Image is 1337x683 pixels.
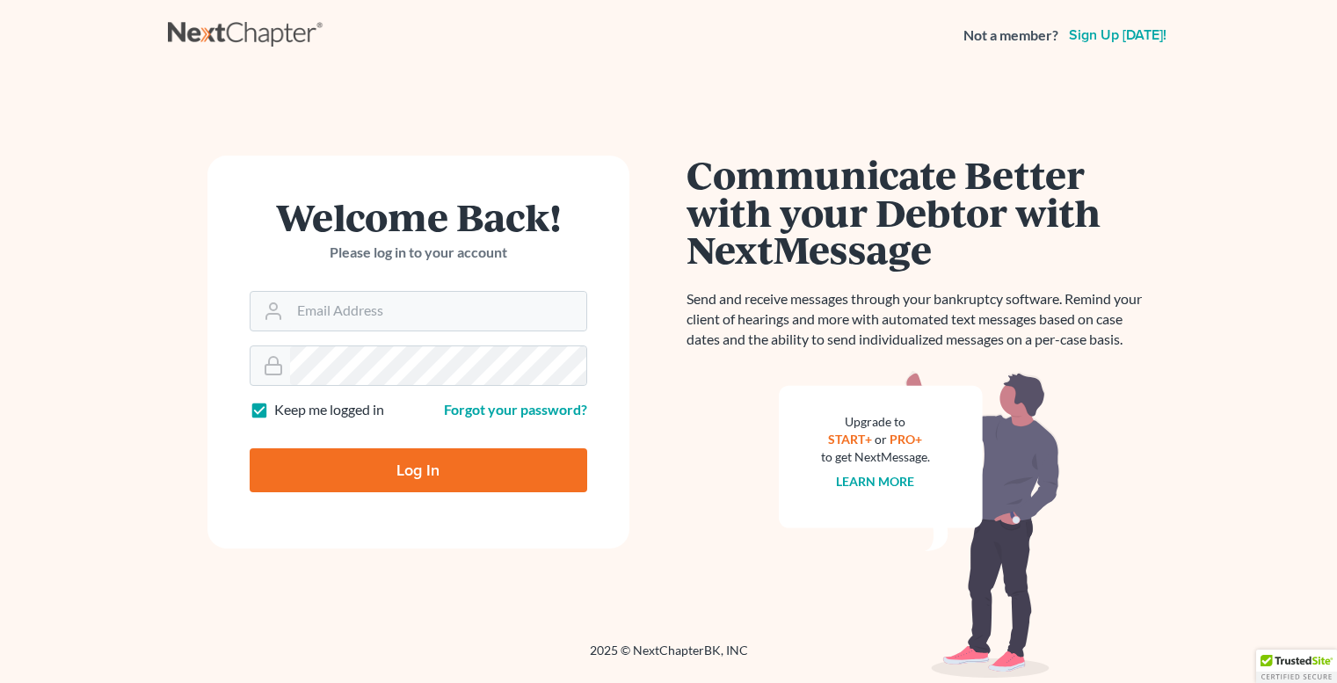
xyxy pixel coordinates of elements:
[687,156,1152,268] h1: Communicate Better with your Debtor with NextMessage
[963,25,1058,46] strong: Not a member?
[1256,650,1337,683] div: TrustedSite Certified
[890,432,922,447] a: PRO+
[821,413,930,431] div: Upgrade to
[444,401,587,418] a: Forgot your password?
[836,474,914,489] a: Learn more
[875,432,887,447] span: or
[250,198,587,236] h1: Welcome Back!
[1065,28,1170,42] a: Sign up [DATE]!
[687,289,1152,350] p: Send and receive messages through your bankruptcy software. Remind your client of hearings and mo...
[779,371,1060,679] img: nextmessage_bg-59042aed3d76b12b5cd301f8e5b87938c9018125f34e5fa2b7a6b67550977c72.svg
[828,432,872,447] a: START+
[821,448,930,466] div: to get NextMessage.
[250,243,587,263] p: Please log in to your account
[168,642,1170,673] div: 2025 © NextChapterBK, INC
[274,400,384,420] label: Keep me logged in
[250,448,587,492] input: Log In
[290,292,586,331] input: Email Address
